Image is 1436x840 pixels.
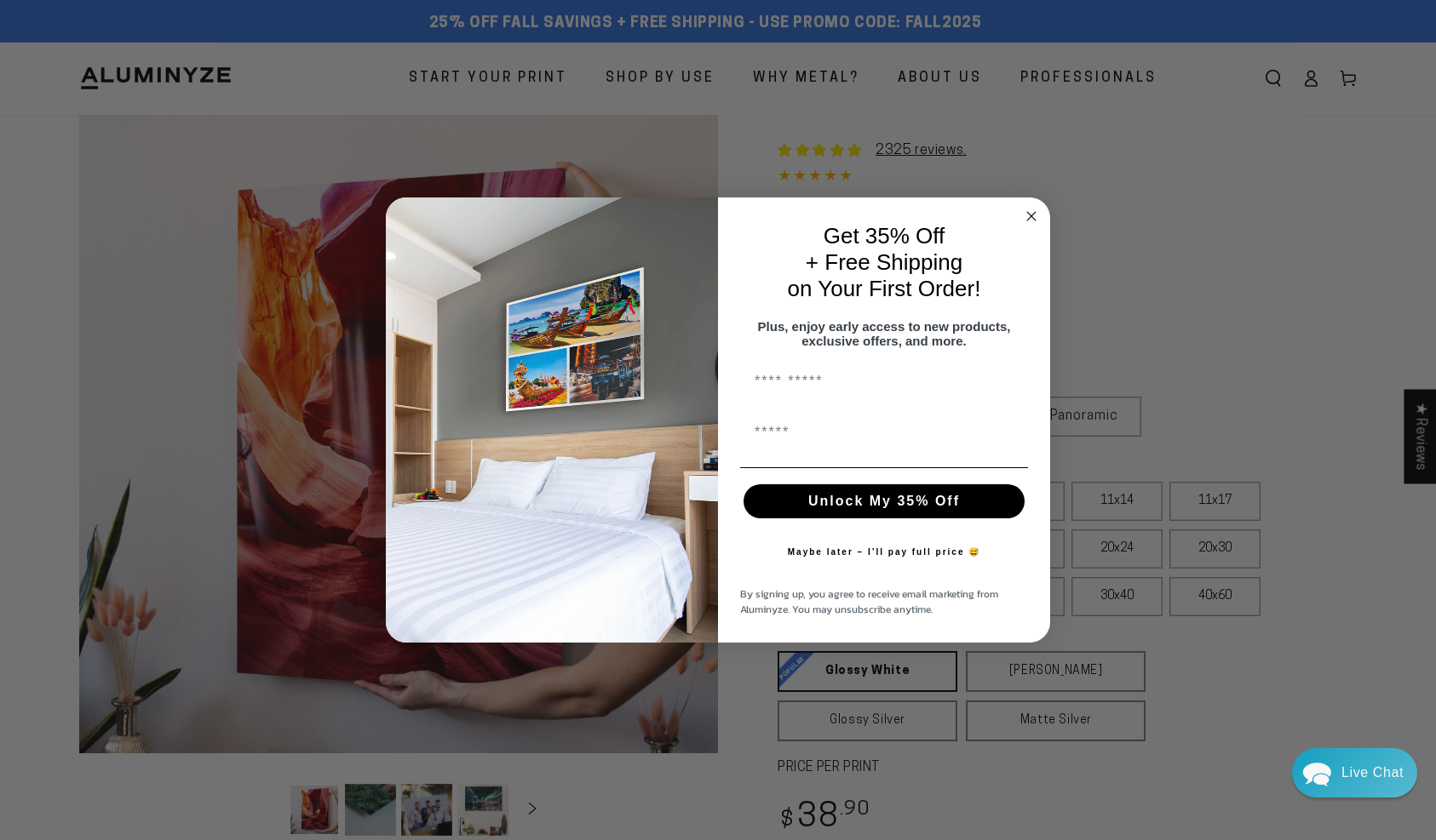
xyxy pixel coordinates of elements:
span: Get 35% Off [824,223,945,249]
div: Contact Us Directly [1341,748,1404,797]
div: Chat widget toggle [1292,748,1417,797]
img: underline [740,467,1028,468]
span: By signing up, you agree to receive email marketing from Aluminyze. You may unsubscribe anytime. [740,586,998,617]
button: Unlock My 35% Off [744,484,1025,518]
button: Close dialog [1021,206,1042,226]
span: + Free Shipping [806,249,962,275]
img: 728e4f65-7e6c-44e2-b7d1-0292a396982f.jpeg [386,197,718,643]
span: on Your First Order! [788,276,981,301]
span: Plus, enjoy early access to new products, exclusive offers, and more. [758,319,1011,348]
button: Maybe later – I’ll pay full price 😅 [779,535,990,569]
